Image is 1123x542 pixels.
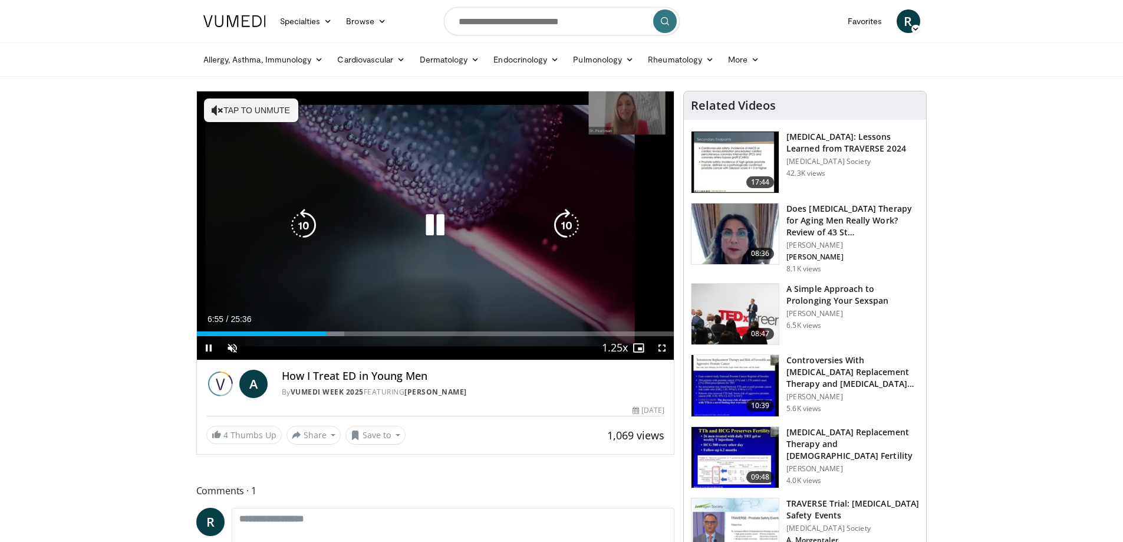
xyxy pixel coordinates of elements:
[444,7,680,35] input: Search topics, interventions
[691,132,779,193] img: 1317c62a-2f0d-4360-bee0-b1bff80fed3c.150x105_q85_crop-smart_upscale.jpg
[786,321,821,330] p: 6.5K views
[691,354,919,417] a: 10:39 Controversies With [MEDICAL_DATA] Replacement Therapy and [MEDICAL_DATA] Can… [PERSON_NAME]...
[746,328,775,340] span: 08:47
[486,48,566,71] a: Endocrinology
[603,336,627,360] button: Playback Rate
[566,48,641,71] a: Pulmonology
[786,157,919,166] p: [MEDICAL_DATA] Society
[691,355,779,416] img: 418933e4-fe1c-4c2e-be56-3ce3ec8efa3b.150x105_q85_crop-smart_upscale.jpg
[197,91,674,360] video-js: Video Player
[607,428,664,442] span: 1,069 views
[746,471,775,483] span: 09:48
[226,314,229,324] span: /
[220,336,244,360] button: Unmute
[721,48,766,71] a: More
[691,283,919,346] a: 08:47 A Simple Approach to Prolonging Your Sexspan [PERSON_NAME] 6.5K views
[691,203,919,274] a: 08:36 Does [MEDICAL_DATA] Therapy for Aging Men Really Work? Review of 43 St… [PERSON_NAME] [PERS...
[627,336,650,360] button: Enable picture-in-picture mode
[286,426,341,445] button: Share
[330,48,412,71] a: Cardiovascular
[197,336,220,360] button: Pause
[691,426,919,489] a: 09:48 [MEDICAL_DATA] Replacement Therapy and [DEMOGRAPHIC_DATA] Fertility [PERSON_NAME] 4.0K views
[223,429,228,441] span: 4
[404,387,467,397] a: [PERSON_NAME]
[413,48,487,71] a: Dermatology
[786,283,919,307] h3: A Simple Approach to Prolonging Your Sexspan
[786,524,919,533] p: [MEDICAL_DATA] Society
[786,404,821,413] p: 5.6K views
[345,426,406,445] button: Save to
[786,354,919,390] h3: Controversies With [MEDICAL_DATA] Replacement Therapy and [MEDICAL_DATA] Can…
[204,98,298,122] button: Tap to unmute
[746,400,775,412] span: 10:39
[691,284,779,345] img: c4bd4661-e278-4c34-863c-57c104f39734.150x105_q85_crop-smart_upscale.jpg
[633,405,664,416] div: [DATE]
[196,483,675,498] span: Comments 1
[786,131,919,155] h3: [MEDICAL_DATA]: Lessons Learned from TRAVERSE 2024
[691,98,776,113] h4: Related Videos
[339,9,393,33] a: Browse
[691,203,779,265] img: 4d4bce34-7cbb-4531-8d0c-5308a71d9d6c.150x105_q85_crop-smart_upscale.jpg
[691,427,779,488] img: 58e29ddd-d015-4cd9-bf96-f28e303b730c.150x105_q85_crop-smart_upscale.jpg
[746,176,775,188] span: 17:44
[641,48,721,71] a: Rheumatology
[786,169,825,178] p: 42.3K views
[208,314,223,324] span: 6:55
[786,426,919,462] h3: [MEDICAL_DATA] Replacement Therapy and [DEMOGRAPHIC_DATA] Fertility
[786,392,919,402] p: [PERSON_NAME]
[282,370,665,383] h4: How I Treat ED in Young Men
[196,508,225,536] a: R
[786,498,919,521] h3: TRAVERSE Trial: [MEDICAL_DATA] Safety Events
[786,203,919,238] h3: Does [MEDICAL_DATA] Therapy for Aging Men Really Work? Review of 43 St…
[230,314,251,324] span: 25:36
[691,131,919,193] a: 17:44 [MEDICAL_DATA]: Lessons Learned from TRAVERSE 2024 [MEDICAL_DATA] Society 42.3K views
[897,9,920,33] a: R
[206,370,235,398] img: Vumedi Week 2025
[786,241,919,250] p: [PERSON_NAME]
[273,9,340,33] a: Specialties
[841,9,890,33] a: Favorites
[786,264,821,274] p: 8.1K views
[786,476,821,485] p: 4.0K views
[650,336,674,360] button: Fullscreen
[282,387,665,398] div: By FEATURING
[291,387,364,397] a: Vumedi Week 2025
[786,252,919,262] p: [PERSON_NAME]
[196,48,331,71] a: Allergy, Asthma, Immunology
[239,370,268,398] a: A
[746,248,775,259] span: 08:36
[197,331,674,336] div: Progress Bar
[786,309,919,318] p: [PERSON_NAME]
[203,15,266,27] img: VuMedi Logo
[206,426,282,444] a: 4 Thumbs Up
[786,464,919,474] p: [PERSON_NAME]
